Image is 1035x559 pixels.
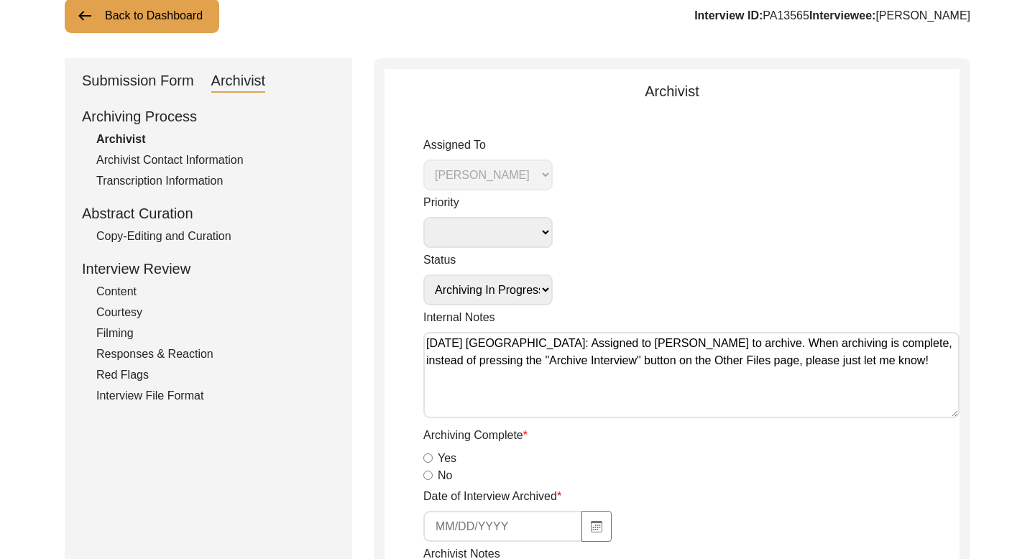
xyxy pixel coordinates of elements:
div: Archivist Contact Information [96,152,335,169]
div: Transcription Information [96,172,335,190]
div: Interview File Format [96,387,335,405]
div: Archivist [211,70,266,93]
label: Yes [438,450,456,467]
input: MM/DD/YYYY [423,511,582,542]
div: PA13565 [PERSON_NAME] [694,7,970,24]
label: Archiving Complete [423,427,528,444]
label: No [438,467,452,484]
div: Red Flags [96,366,335,384]
div: Responses & Reaction [96,346,335,363]
div: Interview Review [82,258,335,279]
div: Submission Form [82,70,194,93]
label: Internal Notes [423,309,495,326]
label: Date of Interview Archived [423,488,561,505]
div: Archiving Process [82,106,335,127]
div: Archivist [96,131,335,148]
label: Assigned To [423,137,553,154]
div: Copy-Editing and Curation [96,228,335,245]
img: arrow-left.png [76,7,93,24]
div: Filming [96,325,335,342]
div: Abstract Curation [82,203,335,224]
b: Interview ID: [694,9,763,22]
div: Content [96,283,335,300]
label: Priority [423,194,553,211]
label: Status [423,251,553,269]
b: Interviewee: [809,9,875,22]
div: Archivist [385,80,960,102]
div: Courtesy [96,304,335,321]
